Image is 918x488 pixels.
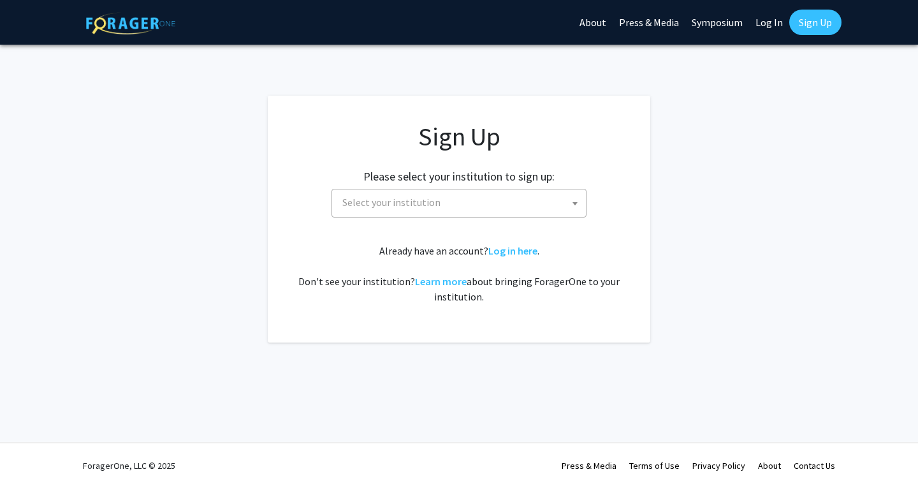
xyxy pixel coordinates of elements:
a: Terms of Use [629,460,680,471]
a: Privacy Policy [692,460,745,471]
span: Select your institution [337,189,586,216]
span: Select your institution [331,189,586,218]
a: Learn more about bringing ForagerOne to your institution [415,275,467,288]
div: ForagerOne, LLC © 2025 [83,443,175,488]
a: Press & Media [562,460,616,471]
h1: Sign Up [293,121,625,152]
div: Already have an account? . Don't see your institution? about bringing ForagerOne to your institut... [293,243,625,304]
a: Sign Up [789,10,841,35]
a: About [758,460,781,471]
img: ForagerOne Logo [86,12,175,34]
h2: Please select your institution to sign up: [363,170,555,184]
a: Log in here [488,244,537,257]
a: Contact Us [794,460,835,471]
span: Select your institution [342,196,441,209]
